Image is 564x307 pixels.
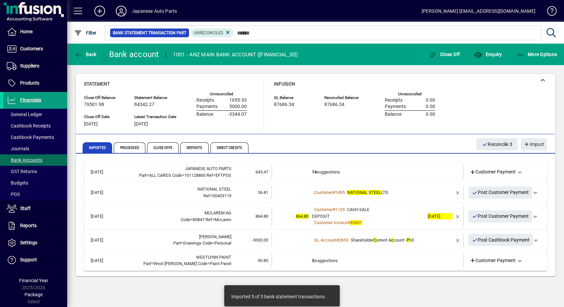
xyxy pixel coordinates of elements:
span: Home [20,29,33,34]
span: Payments [385,104,406,109]
span: 0.00 [426,112,435,117]
span: CASH SALE [347,207,369,212]
em: NATIONAL [347,190,368,195]
span: 864.80 [296,214,309,219]
div: Bank account [109,49,159,60]
span: 864.80 [255,214,268,219]
b: 3 [312,258,314,263]
span: Cashbook Payments [7,135,54,140]
span: Financials [20,97,41,103]
span: Close Off Date [84,115,124,119]
a: GST Returns [3,166,67,177]
span: 0.00 [426,98,435,103]
span: POS [7,192,20,197]
span: Customers [20,46,43,51]
button: More Options [515,48,559,60]
span: Cashbook Receipts [7,123,51,129]
em: c [391,238,393,243]
span: # [336,238,339,243]
a: Customer Payment [467,254,519,266]
div: West Lynn Paint Panel [119,260,231,267]
span: Products [20,80,39,86]
span: Imported [83,142,112,153]
a: GL Account#2650 [312,237,351,244]
span: Processed [114,142,145,153]
a: Cashbook Receipts [3,120,67,132]
span: 87686.34 [324,102,344,107]
em: STEEL [369,190,381,195]
a: Bank Accounts [3,154,67,166]
mat-expansion-panel-header: [DATE]JAPANESE AUTO PARTSPart=ALL CARDS Code=101128860 Ref=EFTPOS643.4714suggestionsCustomer Payment [84,162,547,182]
span: 79501.98 [84,102,104,107]
span: 87686.34 [274,102,294,107]
div: 85847 McLaren [119,216,231,223]
button: Post Customer Payment [469,187,532,199]
span: Post Customer Payment [472,211,529,222]
span: Balance [196,112,213,117]
button: Reconcile 3 [477,138,518,150]
label: Unreconciled [398,92,422,96]
td: suggestions [312,254,424,267]
mat-expansion-panel-header: [DATE]WESTLYNN PAINTPart=West [PERSON_NAME] Code=Paint Panel90.853suggestionsCustomer Payment [84,250,547,271]
span: 5000.00 [229,104,247,109]
span: 1495 [335,190,345,195]
a: Reports [3,217,67,234]
td: [DATE] [87,186,119,199]
span: Unreconciled [194,31,223,35]
a: Customer#1495 [312,189,347,196]
td: [DATE] [87,165,119,179]
td: [DATE] [87,254,119,267]
button: Post Cashbook Payment [469,234,533,246]
div: [DATE] [428,213,453,220]
span: Support [20,257,37,262]
span: Deposits [180,142,209,153]
span: -5000.00 [252,238,268,243]
span: Close Offs [147,142,179,153]
span: Package [25,292,43,297]
span: Customer [314,190,333,195]
button: Filter [73,27,98,39]
a: Customer#1129 [312,206,347,213]
a: Suppliers [3,58,67,74]
span: 1129 [335,207,345,212]
a: Products [3,75,67,92]
a: Cashbook Payments [3,132,67,143]
span: GL Balance [274,96,314,100]
span: # [333,190,335,195]
span: Filter [74,30,97,36]
span: Reconcile 3 [482,139,512,150]
em: C [374,238,376,243]
span: 1655.93 [229,98,247,103]
span: Customer Payment [470,257,516,264]
span: Reports [20,223,37,228]
button: Post Customer Payment [469,210,532,222]
span: GL Account [314,238,336,243]
span: Close Off Balance [84,96,124,100]
a: General Ledger [3,109,67,120]
span: Customer [314,207,333,212]
td: suggestions [312,165,424,179]
span: Balance [385,112,402,117]
div: JAPANESE AUTO PARTS [119,165,231,172]
div: MCLAREM AG [119,210,231,216]
span: 84342.27 [134,102,154,107]
a: Staff [3,200,67,217]
a: Support [3,252,67,268]
span: Direct Credits [210,142,248,153]
span: Latest Transaction Date [134,115,176,119]
span: Budgets [7,180,28,186]
a: Customers [3,41,67,57]
button: Remove [453,187,463,198]
span: Receipts [385,98,403,103]
span: Journals [7,146,29,151]
a: Journals [3,143,67,154]
span: # [347,220,350,225]
span: Back [74,52,97,57]
button: Close Off [427,48,462,60]
a: Budgets [3,177,67,189]
span: # [333,207,335,212]
mat-expansion-panel-header: [DATE]NATIONAL STEELRef=0040311956.81Customer#1495NATIONAL STEELLTDPost Customer Payment [84,182,547,203]
a: Knowledge Base [542,1,556,23]
div: 00403119 [119,193,231,199]
button: Profile [110,5,132,17]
